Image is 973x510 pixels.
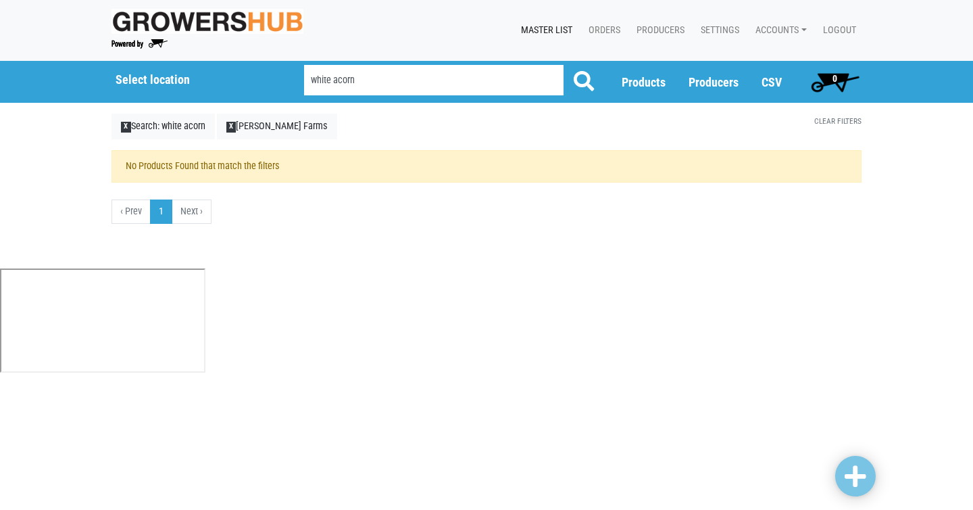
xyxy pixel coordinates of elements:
[832,73,837,84] span: 0
[689,75,739,89] a: Producers
[812,18,862,43] a: Logout
[762,75,782,89] a: CSV
[111,9,303,34] img: original-fc7597fdc6adbb9d0e2ae620e786d1a2.jpg
[121,122,131,133] span: X
[814,116,862,126] a: Clear Filters
[111,150,862,183] div: No Products Found that match the filters
[116,72,270,87] h5: Select location
[805,68,865,95] a: 0
[150,200,172,224] a: 1
[111,114,215,139] a: XSearch: white acorn
[510,18,578,43] a: Master List
[217,114,338,139] a: X[PERSON_NAME] Farms
[622,75,666,89] a: Products
[690,18,745,43] a: Settings
[745,18,812,43] a: Accounts
[304,65,564,95] input: Search by Product, Producer etc.
[578,18,626,43] a: Orders
[226,122,236,133] span: X
[626,18,690,43] a: Producers
[111,200,862,224] nav: pager
[111,39,168,49] img: Powered by Big Wheelbarrow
